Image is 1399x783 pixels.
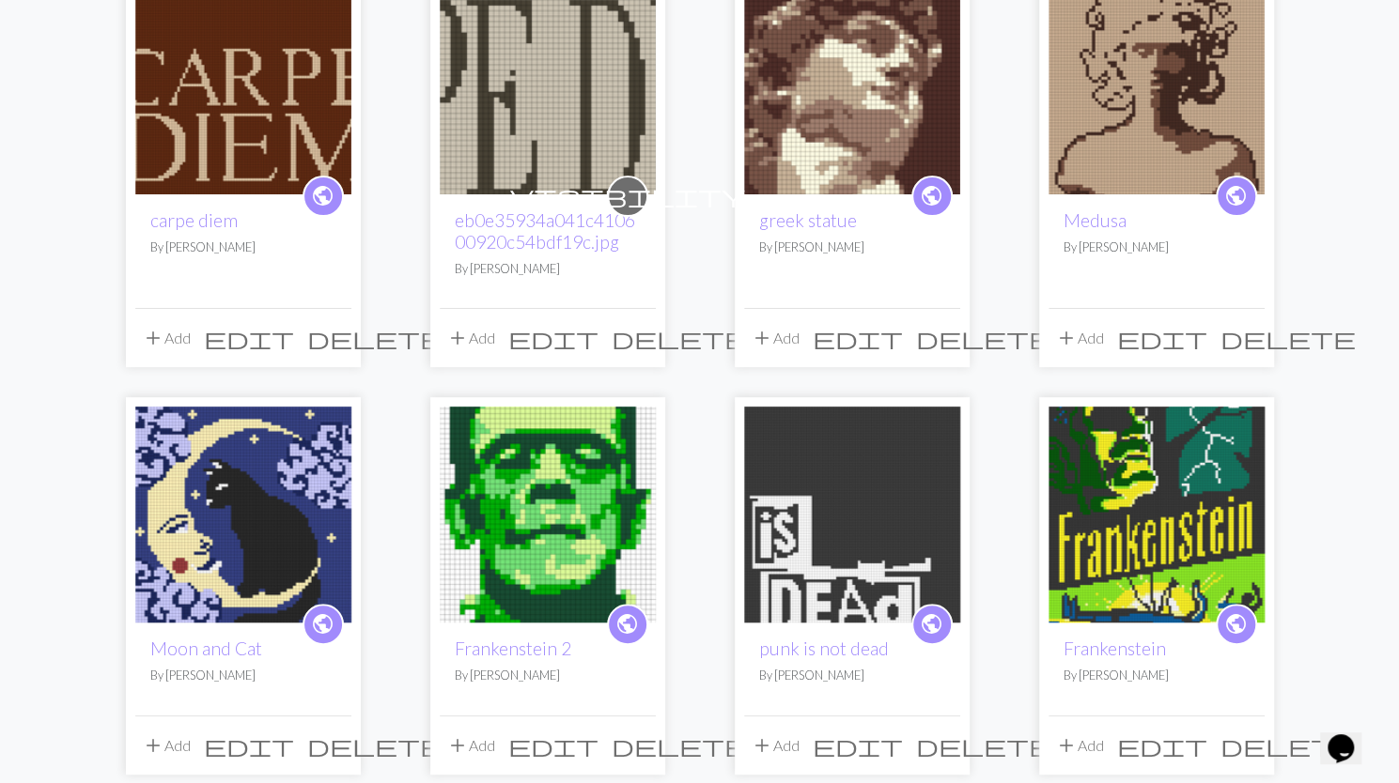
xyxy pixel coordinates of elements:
[135,75,351,93] a: carpe diem
[813,734,903,757] i: Edit
[1064,637,1166,659] a: Frankenstein
[607,604,648,645] a: public
[508,327,598,349] i: Edit
[455,667,641,684] p: By [PERSON_NAME]
[920,609,943,638] span: public
[142,325,164,351] span: add
[1320,708,1380,764] iframe: chat widget
[615,606,639,643] i: public
[759,667,945,684] p: By [PERSON_NAME]
[759,637,889,659] a: punk is not dead
[1049,320,1111,356] button: Add
[510,181,745,210] span: visibility
[806,320,909,356] button: Edit
[744,75,960,93] a: greek statue
[759,238,945,256] p: By [PERSON_NAME]
[909,728,1058,763] button: Delete
[446,732,469,759] span: add
[311,606,334,643] i: public
[1049,728,1111,763] button: Add
[920,177,943,215] i: public
[440,75,656,93] a: eb0e35934a041c410600920c54bdf19c.jpg
[197,728,301,763] button: Edit
[806,728,909,763] button: Edit
[197,320,301,356] button: Edit
[440,728,502,763] button: Add
[911,176,953,217] a: public
[916,732,1051,759] span: delete
[1220,732,1356,759] span: delete
[204,734,294,757] i: Edit
[311,181,334,210] span: public
[605,320,754,356] button: Delete
[1224,181,1248,210] span: public
[1117,732,1207,759] span: edit
[455,209,635,253] a: eb0e35934a041c410600920c54bdf19c.jpg
[1216,604,1257,645] a: public
[1216,176,1257,217] a: public
[301,320,449,356] button: Delete
[744,320,806,356] button: Add
[1224,606,1248,643] i: public
[150,667,336,684] p: By [PERSON_NAME]
[446,325,469,351] span: add
[311,609,334,638] span: public
[502,728,605,763] button: Edit
[911,604,953,645] a: public
[150,238,336,256] p: By [PERSON_NAME]
[744,407,960,622] img: punk is not dead
[510,177,745,215] i: private
[204,325,294,351] span: edit
[1220,325,1356,351] span: delete
[307,325,443,351] span: delete
[744,728,806,763] button: Add
[1214,320,1362,356] button: Delete
[605,728,754,763] button: Delete
[1117,734,1207,757] i: Edit
[1117,325,1207,351] span: edit
[301,728,449,763] button: Delete
[1064,238,1250,256] p: By [PERSON_NAME]
[508,325,598,351] span: edit
[142,732,164,759] span: add
[751,325,773,351] span: add
[455,637,571,659] a: Frankenstein 2
[1049,503,1265,521] a: Frankenstein
[920,181,943,210] span: public
[916,325,1051,351] span: delete
[909,320,1058,356] button: Delete
[135,503,351,521] a: Moon and Cat
[1224,177,1248,215] i: public
[813,732,903,759] span: edit
[813,325,903,351] span: edit
[1055,325,1078,351] span: add
[440,320,502,356] button: Add
[440,407,656,622] img: Frankenstein 2
[502,320,605,356] button: Edit
[1111,728,1214,763] button: Edit
[150,209,238,231] a: carpe diem
[751,732,773,759] span: add
[744,503,960,521] a: punk is not dead
[1049,75,1265,93] a: Medusa
[440,503,656,521] a: Frankenstein 2
[1049,407,1265,622] img: Frankenstein
[303,604,344,645] a: public
[455,260,641,278] p: By [PERSON_NAME]
[307,732,443,759] span: delete
[135,407,351,622] img: Moon and Cat
[1064,209,1127,231] a: Medusa
[1064,667,1250,684] p: By [PERSON_NAME]
[204,732,294,759] span: edit
[508,732,598,759] span: edit
[508,734,598,757] i: Edit
[1055,732,1078,759] span: add
[1224,609,1248,638] span: public
[135,728,197,763] button: Add
[1117,327,1207,349] i: Edit
[920,606,943,643] i: public
[615,609,639,638] span: public
[1111,320,1214,356] button: Edit
[311,177,334,215] i: public
[612,325,747,351] span: delete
